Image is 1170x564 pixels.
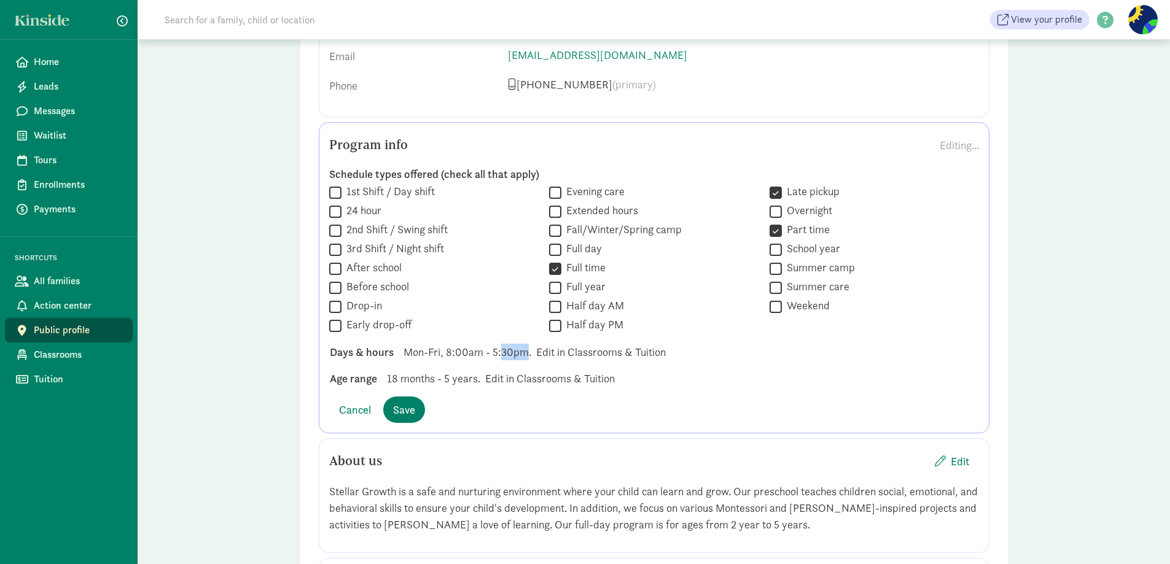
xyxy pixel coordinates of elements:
[5,342,133,367] a: Classrooms
[561,222,682,237] label: Fall/Winter/Spring camp
[990,10,1090,29] a: View your profile
[5,293,133,318] a: Action center
[341,298,382,313] label: Drop-in
[5,50,133,74] a: Home
[5,99,133,123] a: Messages
[329,483,979,533] div: Stellar Growth is a safe and nurturing environment where your child can learn and grow. Our presc...
[5,367,133,392] a: Tuition
[329,48,498,68] div: Email
[34,153,123,168] span: Tours
[34,177,123,192] span: Enrollments
[341,222,448,237] label: 2nd Shift / Swing shift
[561,279,606,294] label: Full year
[561,203,638,218] label: Extended hours
[1109,505,1170,564] iframe: Chat Widget
[34,104,123,118] span: Messages
[34,298,123,313] span: Action center
[393,401,415,418] span: Save
[612,77,656,91] span: (primary)
[5,269,133,293] a: All families
[925,448,979,474] button: Edit
[561,241,602,256] label: Full day
[341,317,411,332] label: Early drop-off
[782,222,830,237] label: Part time
[5,197,133,222] a: Payments
[951,453,969,469] span: Edit
[5,74,133,99] a: Leads
[330,344,394,360] div: Days & hours
[34,323,123,338] span: Public profile
[508,77,979,92] p: [PHONE_NUMBER]
[404,344,531,360] span: Mon-Fri, 8:00am - 5:30pm.
[339,401,371,418] span: Cancel
[5,123,133,148] a: Waitlist
[782,260,855,275] label: Summer camp
[329,77,498,97] div: Phone
[561,317,623,332] label: Half day PM
[34,274,123,288] span: All families
[782,241,840,256] label: School year
[1011,12,1082,27] span: View your profile
[561,184,625,199] label: Evening care
[940,137,979,153] div: Editing...
[5,172,133,197] a: Enrollments
[329,454,382,468] h5: About us
[508,48,687,62] a: [EMAIL_ADDRESS][DOMAIN_NAME]
[320,344,988,360] div: Edit in Classrooms & Tuition
[782,279,849,294] label: Summer care
[341,241,444,256] label: 3rd Shift / Night shift
[341,184,435,199] label: 1st Shift / Day shift
[782,184,840,199] label: Late pickup
[341,279,409,294] label: Before school
[329,137,408,152] h5: Program info
[34,372,123,387] span: Tuition
[341,203,381,218] label: 24 hour
[34,55,123,69] span: Home
[320,370,988,387] div: Edit in Classrooms & Tuition
[34,202,123,217] span: Payments
[387,370,480,387] span: 18 months - 5 years.
[329,396,381,423] button: Cancel
[782,298,830,313] label: Weekend
[782,203,832,218] label: Overnight
[5,318,133,342] a: Public profile
[341,260,402,275] label: After school
[330,370,377,387] div: Age range
[34,347,123,362] span: Classrooms
[157,7,502,32] input: Search for a family, child or location
[561,260,606,275] label: Full time
[329,167,979,182] label: Schedule types offered (check all that apply)
[561,298,624,313] label: Half day AM
[5,148,133,172] a: Tours
[383,396,425,423] button: Save
[34,128,123,143] span: Waitlist
[34,79,123,94] span: Leads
